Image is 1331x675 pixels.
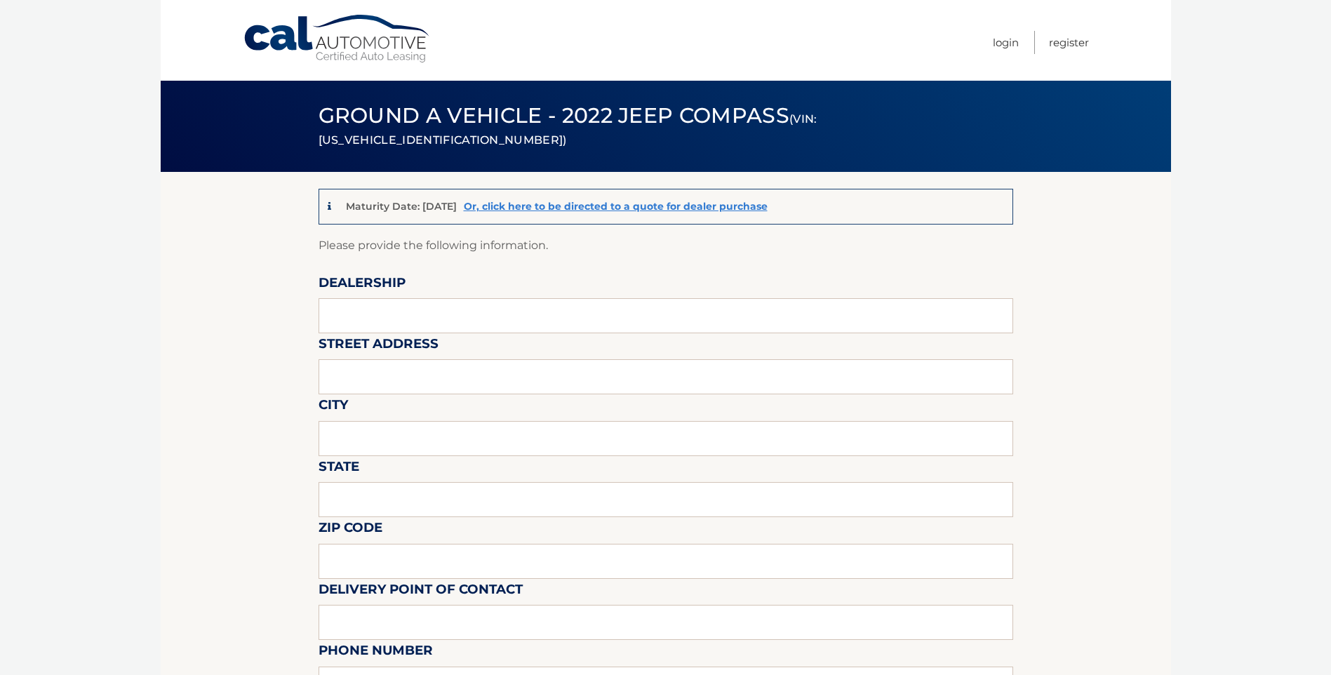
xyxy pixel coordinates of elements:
label: Street Address [319,333,439,359]
a: Register [1049,31,1089,54]
span: Ground a Vehicle - 2022 Jeep Compass [319,102,817,149]
p: Maturity Date: [DATE] [346,200,457,213]
label: Zip Code [319,517,382,543]
a: Login [993,31,1019,54]
label: Phone Number [319,640,433,666]
a: Cal Automotive [243,14,432,64]
label: State [319,456,359,482]
label: Dealership [319,272,406,298]
p: Please provide the following information. [319,236,1013,255]
label: City [319,394,348,420]
small: (VIN: [US_VEHICLE_IDENTIFICATION_NUMBER]) [319,112,817,147]
a: Or, click here to be directed to a quote for dealer purchase [464,200,768,213]
label: Delivery Point of Contact [319,579,523,605]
